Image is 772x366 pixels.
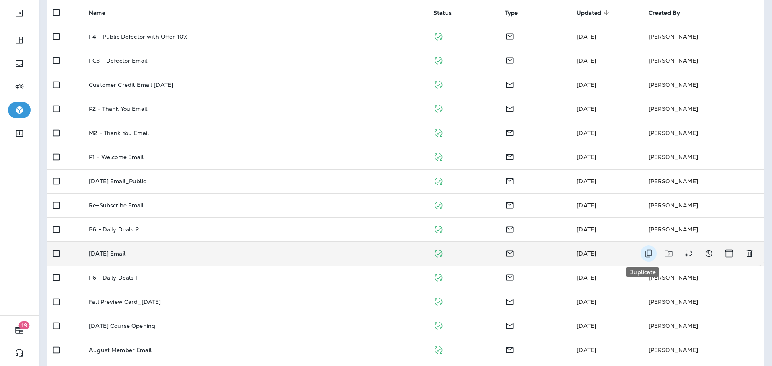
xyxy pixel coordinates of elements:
[642,338,764,362] td: [PERSON_NAME]
[505,80,515,88] span: Email
[505,177,515,184] span: Email
[642,145,764,169] td: [PERSON_NAME]
[577,129,596,137] span: Brett Grosz
[89,9,116,16] span: Name
[433,177,443,184] span: Published
[577,81,596,88] span: Brett Grosz
[626,267,659,277] div: Duplicate
[577,153,596,161] span: Brett Grosz
[577,274,596,281] span: Brett Grosz
[577,226,596,233] span: Brett Grosz
[649,10,680,16] span: Created By
[577,10,601,16] span: Updated
[642,314,764,338] td: [PERSON_NAME]
[89,202,144,209] p: Re-Subscribe Email
[89,347,152,353] p: August Member Email
[505,153,515,160] span: Email
[433,297,443,305] span: Published
[642,169,764,193] td: [PERSON_NAME]
[89,250,125,257] p: [DATE] Email
[577,33,596,40] span: Brett Grosz
[89,323,155,329] p: [DATE] Course Opening
[89,10,105,16] span: Name
[89,299,161,305] p: Fall Preview Card_[DATE]
[577,105,596,112] span: Brett Grosz
[642,121,764,145] td: [PERSON_NAME]
[701,245,717,262] button: View Changelog
[721,245,737,262] button: Archive
[642,217,764,241] td: [PERSON_NAME]
[577,9,612,16] span: Updated
[433,201,443,208] span: Published
[661,245,677,262] button: Move to folder
[642,73,764,97] td: [PERSON_NAME]
[505,225,515,232] span: Email
[505,249,515,256] span: Email
[433,273,443,280] span: Published
[577,250,596,257] span: Brett Grosz
[89,82,173,88] p: Customer Credit Email [DATE]
[505,32,515,39] span: Email
[8,5,31,21] button: Expand Sidebar
[577,202,596,209] span: Brett Grosz
[433,56,443,63] span: Published
[505,273,515,280] span: Email
[505,129,515,136] span: Email
[577,298,596,305] span: Brett Grosz
[577,178,596,185] span: Brett Grosz
[8,322,31,338] button: 19
[505,297,515,305] span: Email
[741,245,758,262] button: Delete
[433,129,443,136] span: Published
[433,9,462,16] span: Status
[505,56,515,63] span: Email
[433,346,443,353] span: Published
[681,245,697,262] button: Add tags
[577,57,596,64] span: Brett Grosz
[505,201,515,208] span: Email
[89,226,139,233] p: P6 - Daily Deals 2
[19,321,30,329] span: 19
[433,321,443,329] span: Published
[433,225,443,232] span: Published
[89,154,144,160] p: P1 - Welcome Email
[433,249,443,256] span: Published
[89,106,147,112] p: P2 - Thank You Email
[577,322,596,329] span: Brett Grosz
[505,9,529,16] span: Type
[642,97,764,121] td: [PERSON_NAME]
[505,321,515,329] span: Email
[89,178,146,184] p: [DATE] Email_Public
[641,245,657,262] button: Duplicate
[89,130,149,136] p: M2 - Thank You Email
[642,25,764,49] td: [PERSON_NAME]
[642,49,764,73] td: [PERSON_NAME]
[505,104,515,112] span: Email
[433,32,443,39] span: Published
[505,10,518,16] span: Type
[89,274,138,281] p: P6 - Daily Deals 1
[649,9,690,16] span: Created By
[505,346,515,353] span: Email
[642,266,764,290] td: [PERSON_NAME]
[89,33,188,40] p: P4 - Public Defector with Offer 10%
[642,193,764,217] td: [PERSON_NAME]
[433,104,443,112] span: Published
[433,10,452,16] span: Status
[642,290,764,314] td: [PERSON_NAME]
[433,80,443,88] span: Published
[89,57,147,64] p: PC3 - Defector Email
[577,346,596,354] span: [DATE]
[433,153,443,160] span: Published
